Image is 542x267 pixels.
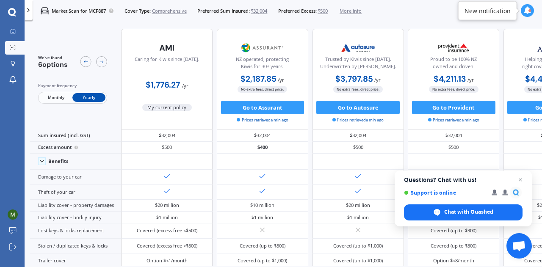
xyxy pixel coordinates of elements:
div: Covered (up to $1,000) [238,257,287,264]
span: / yr [467,77,474,83]
div: Proud to be 100% NZ owned and driven. [414,56,493,73]
span: Cover Type: [124,8,151,14]
div: New notification [465,6,511,15]
div: Caring for Kiwis since [DATE]. [135,56,199,73]
p: Market Scan for MCF887 [52,8,106,14]
span: Prices retrieved a min ago [237,117,288,123]
div: Covered (excess free <$500) [137,227,197,234]
div: Sum insured (incl. GST) [30,129,121,141]
span: Yearly [72,93,105,102]
span: More info [340,8,362,14]
div: Covered (up to $1,000) [333,242,383,249]
span: / yr [278,77,284,83]
div: Covered (up to $1,000) [333,257,383,264]
div: Liability cover - property damages [30,200,121,212]
div: $400 [217,142,308,154]
b: $2,187.85 [241,74,277,84]
button: Go to Assurant [221,101,304,114]
span: Support is online [404,190,486,196]
span: 6 options [38,60,68,69]
button: Go to Provident [412,101,495,114]
div: Liability cover - bodily injury [30,212,121,223]
div: $32,004 [217,129,308,141]
div: Option $<8/month [433,257,474,264]
a: Open chat [506,233,532,259]
img: AMI-text-1.webp [145,39,190,56]
span: $32,004 [251,8,267,14]
div: $32,004 [408,129,499,141]
span: Prices retrieved a min ago [332,117,384,123]
div: $500 [312,142,404,154]
div: $32,004 [121,129,213,141]
span: Questions? Chat with us! [404,176,523,183]
div: Covered (up to $500) [240,242,285,249]
span: We've found [38,55,68,61]
div: Option $<1/month [147,257,188,264]
b: $3,797.85 [335,74,373,84]
span: No extra fees, direct price. [238,86,287,92]
b: $4,211.13 [434,74,466,84]
div: Excess amount [30,142,121,154]
b: $1,776.27 [146,80,180,90]
div: Trusted by Kiwis since [DATE]. Underwritten by [PERSON_NAME]. [318,56,398,73]
div: Covered (up to $300) [431,242,476,249]
div: NZ operated; protecting Kiwis for 30+ years. [223,56,302,73]
div: Benefits [48,158,69,164]
img: car.f15378c7a67c060ca3f3.svg [41,7,49,15]
img: ACg8ocIJnIKEkTlu2-Ib08w89_q3RtDrzzSN2rirDXQuOi93feFveA=s96-c [8,209,18,220]
img: Provident.png [431,39,476,56]
div: $1 million [252,214,273,221]
div: Theft of your car [30,185,121,200]
img: Assurant.png [240,39,285,56]
div: $20 million [346,202,370,209]
div: $20 million [155,202,179,209]
div: $1 million [156,214,178,221]
button: Go to Autosure [316,101,400,114]
span: No extra fees, direct price. [429,86,478,92]
div: $500 [408,142,499,154]
span: / yr [182,83,188,89]
span: Preferred Excess: [278,8,317,14]
div: Lost keys & locks replacement [30,223,121,238]
span: $500 [318,8,328,14]
span: Monthly [39,93,72,102]
div: Payment frequency [38,83,107,89]
div: $10 million [250,202,274,209]
span: Comprehensive [152,8,187,14]
div: $32,004 [312,129,404,141]
span: Chat with Quashed [444,208,493,216]
span: Chat with Quashed [404,204,523,220]
span: My current policy [142,104,192,111]
img: Autosure.webp [336,39,381,56]
span: / yr [374,77,381,83]
div: $1 million [347,214,369,221]
div: Stolen / duplicated keys & locks [30,239,121,253]
span: Preferred Sum Insured: [197,8,250,14]
span: Prices retrieved a min ago [428,117,479,123]
span: No extra fees, direct price. [333,86,383,92]
div: Covered (up to $300) [431,227,476,234]
div: Covered (excess free <$500) [137,242,197,249]
div: Damage to your car [30,170,121,184]
div: $500 [121,142,213,154]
